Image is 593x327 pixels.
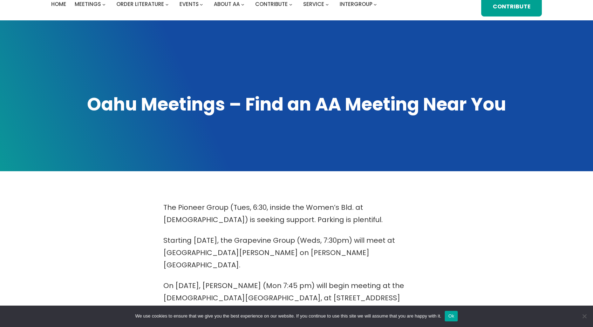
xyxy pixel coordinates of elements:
[581,313,588,320] span: No
[445,311,458,321] button: Ok
[374,3,377,6] button: Intergroup submenu
[303,0,324,8] span: Service
[51,92,542,116] h1: Oahu Meetings – Find an AA Meeting Near You
[200,3,203,6] button: Events submenu
[135,313,441,320] span: We use cookies to ensure that we give you the best experience on our website. If you continue to ...
[163,201,430,226] p: The Pioneer Group (Tues, 6:30, inside the Women’s Bld. at [DEMOGRAPHIC_DATA]) is seeking support....
[340,0,373,8] span: Intergroup
[179,0,199,8] span: Events
[289,3,292,6] button: Contribute submenu
[75,0,101,8] span: Meetings
[241,3,244,6] button: About AA submenu
[165,3,169,6] button: Order Literature submenu
[214,0,240,8] span: About AA
[255,0,288,8] span: Contribute
[163,234,430,271] p: Starting [DATE], the Grapevine Group (Weds, 7:30pm) will meet at [GEOGRAPHIC_DATA][PERSON_NAME] o...
[326,3,329,6] button: Service submenu
[116,0,164,8] span: Order Literature
[51,0,66,8] span: Home
[102,3,105,6] button: Meetings submenu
